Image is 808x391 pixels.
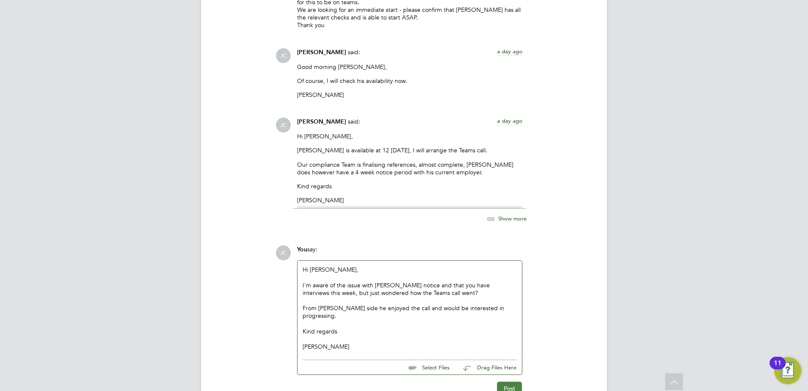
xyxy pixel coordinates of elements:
[297,118,346,125] span: [PERSON_NAME]
[297,196,522,204] p: [PERSON_NAME]
[297,63,522,71] p: Good morning [PERSON_NAME],
[303,266,517,350] div: Hi [PERSON_NAME],
[456,359,517,377] button: Drag Files Here
[348,118,360,125] span: said:
[297,161,522,176] p: Our compliance Team is finalising references, almost complete, [PERSON_NAME] does however have a ...
[297,91,522,99] p: [PERSON_NAME]
[297,245,522,260] div: say:
[297,146,522,154] p: [PERSON_NAME] is available at 12 [DATE], I will arrange the Teams call.
[297,246,307,253] span: You
[498,215,527,222] span: Show more
[276,118,291,132] span: JC
[297,49,346,56] span: [PERSON_NAME]
[297,77,522,85] p: Of course, I will check his availability now.
[348,48,360,56] span: said:
[297,182,522,190] p: Kind regards
[774,357,801,384] button: Open Resource Center, 11 new notifications
[303,328,517,335] div: Kind regards
[774,363,781,374] div: 11
[303,281,517,297] div: I'm aware of the issue with [PERSON_NAME] notice and that you have interviews this week, but just...
[497,48,522,55] span: a day ago
[303,304,517,319] div: From [PERSON_NAME] side he enjoyed the call and would be interested in progressing.
[276,48,291,63] span: JC
[303,343,517,350] div: [PERSON_NAME]
[276,245,291,260] span: JC
[297,132,522,140] p: Hi [PERSON_NAME],
[497,117,522,124] span: a day ago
